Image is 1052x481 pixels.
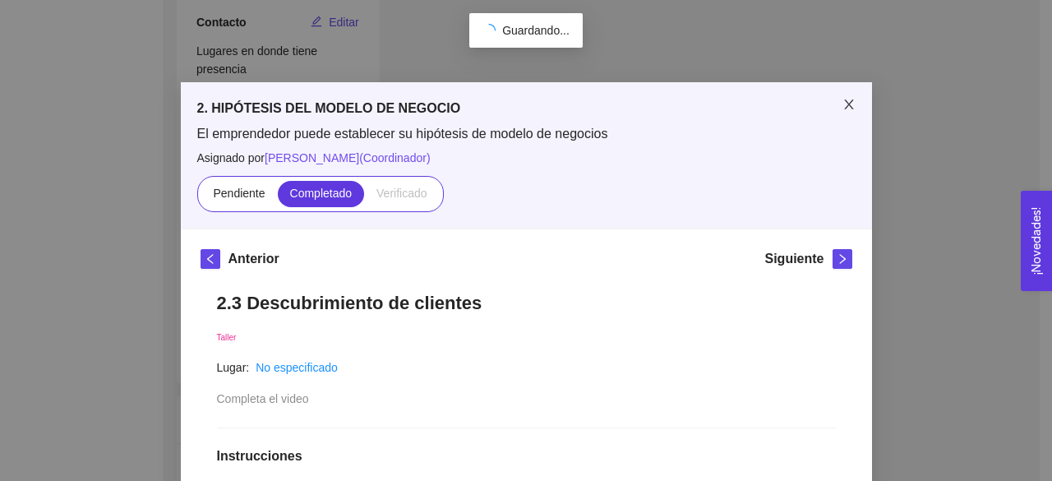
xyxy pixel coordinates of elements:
[826,82,872,128] button: Close
[217,448,836,465] h1: Instrucciones
[217,333,237,342] span: Taller
[764,249,824,269] h5: Siguiente
[197,149,856,167] span: Asignado por
[228,249,279,269] h5: Anterior
[833,249,852,269] button: right
[376,187,427,200] span: Verificado
[197,125,856,143] span: El emprendedor puede establecer su hipótesis de modelo de negocios
[290,187,353,200] span: Completado
[265,151,431,164] span: [PERSON_NAME] ( Coordinador )
[201,253,219,265] span: left
[197,99,856,118] h5: 2. HIPÓTESIS DEL MODELO DE NEGOCIO
[217,292,836,314] h1: 2.3 Descubrimiento de clientes
[217,392,309,405] span: Completa el video
[217,358,250,377] article: Lugar:
[201,249,220,269] button: left
[256,361,338,374] a: No especificado
[213,187,265,200] span: Pendiente
[842,98,856,111] span: close
[502,24,570,37] span: Guardando...
[480,21,498,39] span: loading
[833,253,851,265] span: right
[1021,191,1052,291] button: Open Feedback Widget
